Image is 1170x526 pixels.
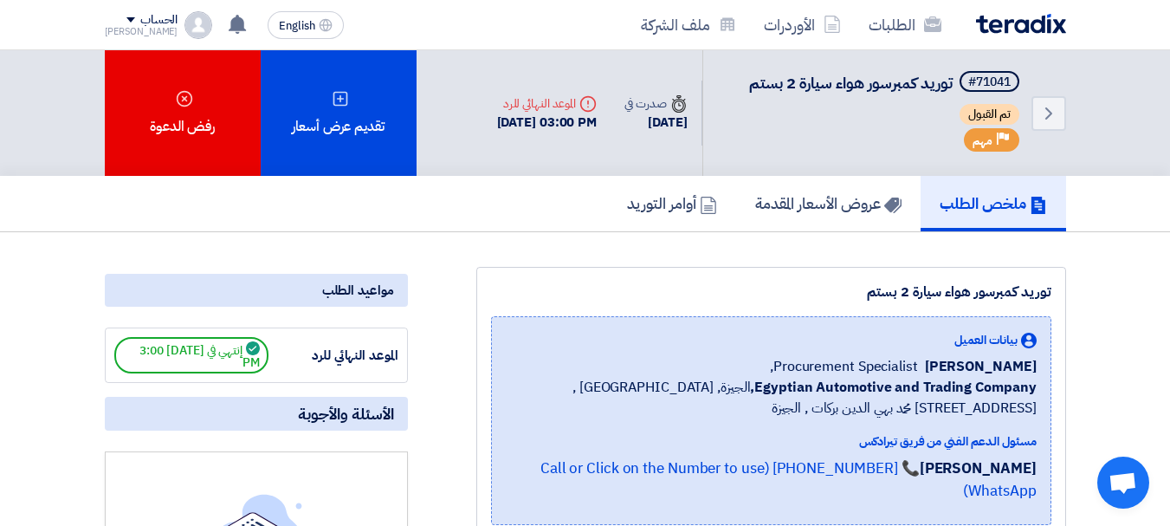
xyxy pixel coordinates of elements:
[624,94,687,113] div: صدرت في
[770,356,918,377] span: Procurement Specialist,
[736,176,921,231] a: عروض الأسعار المقدمة
[940,193,1047,213] h5: ملخص الطلب
[627,193,717,213] h5: أوامر التوريد
[105,27,178,36] div: [PERSON_NAME]
[298,404,394,424] span: الأسئلة والأجوبة
[921,176,1066,231] a: ملخص الطلب
[749,71,1023,95] h5: توريد كمبرسور هواء سيارة 2 بستم
[855,4,955,45] a: الطلبات
[140,13,178,28] div: الحساب
[920,458,1037,479] strong: [PERSON_NAME]
[114,337,268,373] span: إنتهي في [DATE] 3:00 PM
[279,20,315,32] span: English
[540,458,1037,502] a: 📞 [PHONE_NUMBER] (Call or Click on the Number to use WhatsApp)
[491,282,1051,302] div: توريد كمبرسور هواء سيارة 2 بستم
[105,274,408,307] div: مواعيد الطلب
[627,4,750,45] a: ملف الشركة
[261,50,417,176] div: تقديم عرض أسعار
[506,432,1037,451] div: مسئول الدعم الفني من فريق تيرادكس
[750,4,855,45] a: الأوردرات
[105,50,261,176] div: رفض الدعوة
[925,356,1037,377] span: [PERSON_NAME]
[973,133,992,149] span: مهم
[268,346,398,366] div: الموعد النهائي للرد
[750,377,1036,398] b: Egyptian Automotive and Trading Company,
[968,76,1011,88] div: #71041
[1097,457,1149,509] a: Open chat
[184,11,212,39] img: profile_test.png
[755,193,902,213] h5: عروض الأسعار المقدمة
[497,94,598,113] div: الموعد النهائي للرد
[268,11,344,39] button: English
[960,104,1019,125] span: تم القبول
[749,71,953,94] span: توريد كمبرسور هواء سيارة 2 بستم
[624,113,687,133] div: [DATE]
[608,176,736,231] a: أوامر التوريد
[976,14,1066,34] img: Teradix logo
[954,331,1018,349] span: بيانات العميل
[497,113,598,133] div: [DATE] 03:00 PM
[506,377,1037,419] span: الجيزة, [GEOGRAPHIC_DATA] ,[STREET_ADDRESS] محمد بهي الدين بركات , الجيزة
